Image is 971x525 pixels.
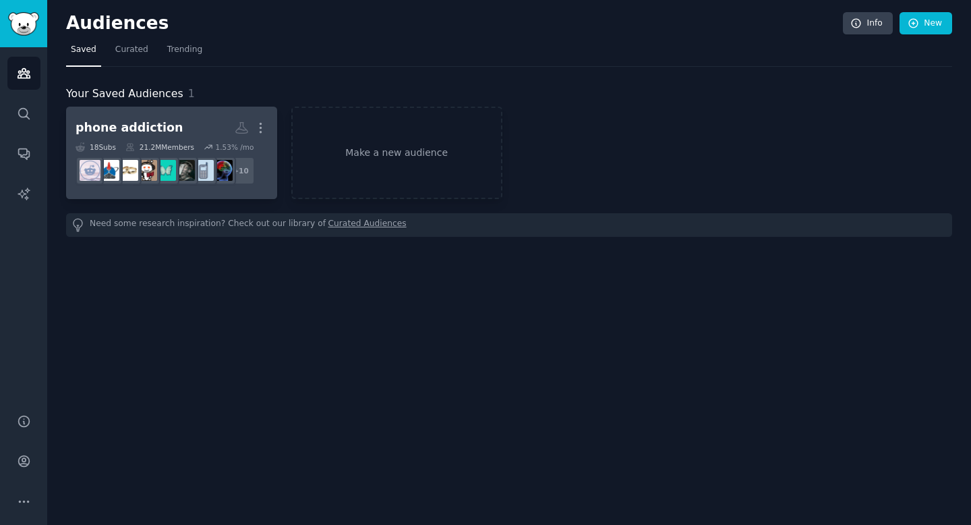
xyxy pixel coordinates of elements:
[212,160,233,181] img: StimulationAddiction
[125,142,194,152] div: 21.2M Members
[115,44,148,56] span: Curated
[76,119,183,136] div: phone addiction
[163,39,207,67] a: Trending
[291,107,502,199] a: Make a new audience
[188,87,195,100] span: 1
[66,13,843,34] h2: Audiences
[155,160,176,181] img: adhdwomen
[8,12,39,36] img: GummySearch logo
[71,44,96,56] span: Saved
[111,39,153,67] a: Curated
[80,160,100,181] img: DecidingToBeBetter
[167,44,202,56] span: Trending
[215,142,254,152] div: 1.53 % /mo
[76,142,116,152] div: 18 Sub s
[98,160,119,181] img: NoFap
[227,157,255,185] div: + 10
[843,12,893,35] a: Info
[66,39,101,67] a: Saved
[193,160,214,181] img: dumbphones
[328,218,407,232] a: Curated Audiences
[900,12,952,35] a: New
[66,213,952,237] div: Need some research inspiration? Check out our library of
[66,86,183,103] span: Your Saved Audiences
[66,107,277,199] a: phone addiction18Subs21.2MMembers1.53% /mo+10StimulationAddictiondumbphonesPhonesAreBadadhdwomenJ...
[117,160,138,181] img: Marriage
[174,160,195,181] img: PhonesAreBad
[136,160,157,181] img: JEENEETards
